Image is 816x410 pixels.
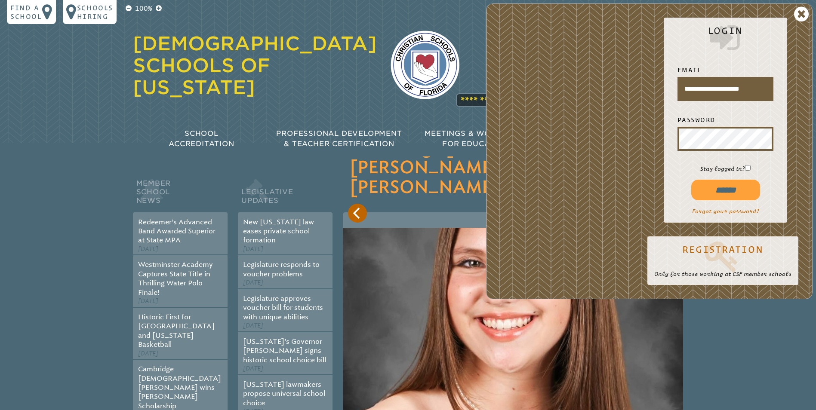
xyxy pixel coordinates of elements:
h2: Login [671,25,780,55]
a: [DEMOGRAPHIC_DATA] Schools of [US_STATE] [133,32,377,98]
span: [DATE] [138,245,158,253]
label: Password [677,115,773,125]
span: [DATE] [243,365,263,372]
p: The agency that [US_STATE]’s [DEMOGRAPHIC_DATA] schools rely on for best practices in accreditati... [473,36,684,105]
a: Forgot your password? [692,208,759,214]
a: [US_STATE]’s Governor [PERSON_NAME] signs historic school choice bill [243,337,326,364]
a: New [US_STATE] law eases private school formation [243,218,314,245]
span: Meetings & Workshops for Educators [425,129,530,148]
a: Legislature responds to voucher problems [243,260,320,278]
a: Redeemer’s Advanced Band Awarded Superior at State MPA [138,218,216,245]
h2: Member School News [133,177,228,212]
span: [DATE] [243,245,263,253]
a: Legislature approves voucher bill for students with unique abilities [243,294,323,321]
a: Westminster Academy Captures State Title in Thrilling Water Polo Finale! [138,260,213,296]
span: [DATE] [243,322,263,329]
p: Only for those working at CSF member schools [654,270,791,278]
p: 100% [133,3,154,14]
a: [US_STATE] lawmakers propose universal school choice [243,380,325,407]
label: Email [677,65,773,75]
h3: Cambridge [DEMOGRAPHIC_DATA][PERSON_NAME] wins [PERSON_NAME] Scholarship [350,138,676,198]
p: Stay logged in? [671,165,780,173]
span: [DATE] [138,350,158,357]
a: Cambridge [DEMOGRAPHIC_DATA][PERSON_NAME] wins [PERSON_NAME] Scholarship [138,365,221,410]
a: Registration [654,239,791,273]
p: Schools Hiring [77,3,113,21]
h2: Legislative Updates [238,177,333,212]
a: Historic First for [GEOGRAPHIC_DATA] and [US_STATE] Basketball [138,313,215,349]
span: [DATE] [138,297,158,305]
button: Previous [348,204,367,223]
img: csf-logo-web-colors.png [391,31,459,99]
span: Professional Development & Teacher Certification [276,129,402,148]
span: [DATE] [243,279,263,286]
p: Find a school [10,3,42,21]
span: School Accreditation [169,129,234,148]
